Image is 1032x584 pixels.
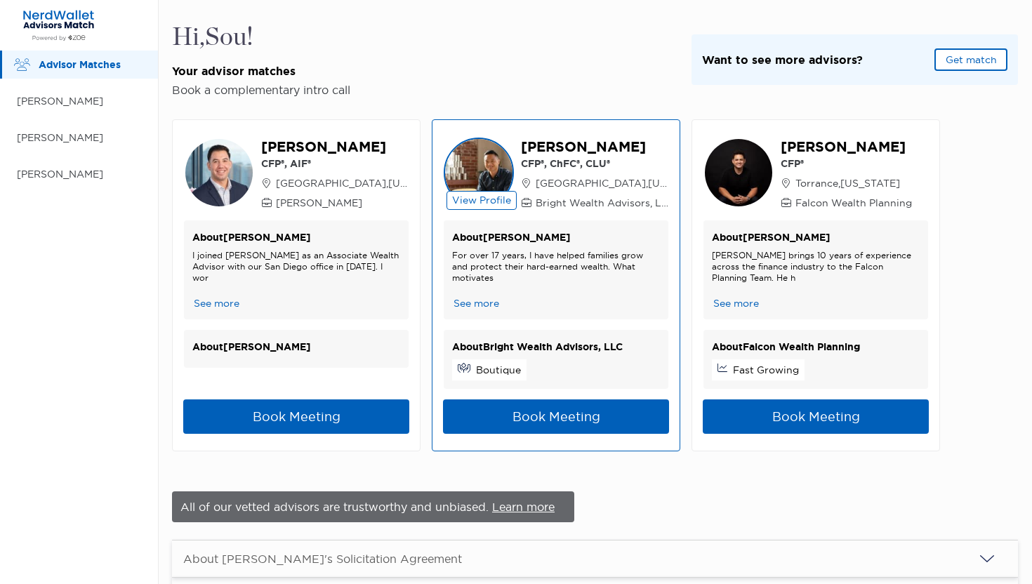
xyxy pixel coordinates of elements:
button: See more [712,296,760,311]
p: Fast Growing [733,363,799,377]
h3: Book a complementary intro call [172,83,350,97]
button: Book Meeting [703,399,929,434]
button: Book Meeting [443,399,669,434]
a: Learn more [492,500,555,514]
h2: Hi, Sou ! [172,22,350,53]
button: advisor picture[PERSON_NAME]CFP® Torrance,[US_STATE] Falcon Wealth Planning [703,137,928,210]
p: About [PERSON_NAME] [452,229,660,246]
p: [PERSON_NAME] [261,137,409,157]
p: I joined [PERSON_NAME] as an Associate Wealth Advisor with our San Diego office in [DATE]. I wor [192,250,400,284]
p: About [PERSON_NAME] [712,229,920,246]
p: Want to see more advisors? [702,51,863,69]
p: [GEOGRAPHIC_DATA] , [US_STATE] [261,176,409,190]
p: About Falcon Wealth Planning [712,338,920,356]
p: CFP® [781,157,912,171]
span: All of our vetted advisors are trustworthy and unbiased. [180,500,492,514]
div: About [PERSON_NAME]'s Solicitation Agreement [183,552,462,566]
p: Boutique [476,363,521,377]
button: See more [192,296,241,311]
h2: Your advisor matches [172,64,350,79]
p: [PERSON_NAME] [781,137,912,157]
p: [PERSON_NAME] [17,129,144,147]
p: [PERSON_NAME] [17,166,144,183]
p: [PERSON_NAME] [261,196,409,210]
p: CFP®, AIF® [261,157,409,171]
p: About [PERSON_NAME] [192,338,400,356]
img: advisor picture [184,138,254,208]
img: Zoe Financial [17,9,100,41]
p: Advisor Matches [39,56,144,74]
div: For over 17 years, I have helped families grow and protect their hard-earned wealth. What motivates [452,250,660,284]
p: [PERSON_NAME] [521,137,669,157]
p: CFP®, ChFC®, CLU® [521,157,669,171]
button: advisor pictureView Profile[PERSON_NAME]CFP®, ChFC®, CLU® [GEOGRAPHIC_DATA],[US_STATE] Bright Wea... [444,137,668,210]
img: icon arrow [979,550,995,567]
p: [GEOGRAPHIC_DATA] , [US_STATE] [521,176,669,190]
button: See more [452,296,501,311]
button: advisor picture[PERSON_NAME]CFP®, AIF® [GEOGRAPHIC_DATA],[US_STATE] [PERSON_NAME] [184,137,409,210]
p: About Bright Wealth Advisors, LLC [452,338,660,356]
img: advisor picture [444,138,514,208]
button: Book Meeting [183,399,409,434]
button: Get match [934,48,1007,71]
button: View Profile [446,191,517,210]
img: advisor picture [703,138,774,208]
p: [PERSON_NAME] brings 10 years of experience across the finance industry to the Falcon Planning Te... [712,250,920,284]
p: Torrance , [US_STATE] [781,176,912,190]
p: About [PERSON_NAME] [192,229,400,246]
p: Bright Wealth Advisors, LLC [521,196,669,210]
p: [PERSON_NAME] [17,93,144,110]
p: Falcon Wealth Planning [781,196,912,210]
